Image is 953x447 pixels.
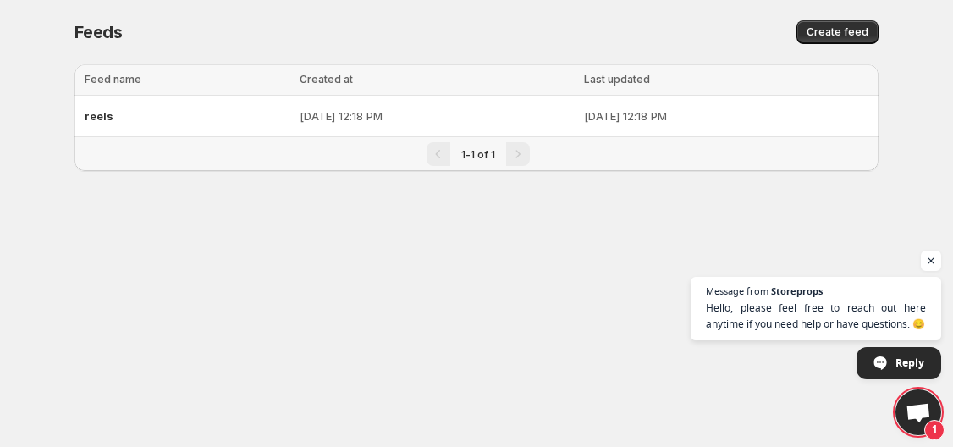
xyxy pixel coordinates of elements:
[771,286,823,295] span: Storeprops
[85,109,113,123] span: reels
[300,108,574,124] p: [DATE] 12:18 PM
[895,348,924,378] span: Reply
[706,286,768,295] span: Message from
[74,22,123,42] span: Feeds
[895,389,941,435] div: Open chat
[796,20,879,44] button: Create feed
[300,73,353,86] span: Created at
[74,136,879,171] nav: Pagination
[85,73,141,86] span: Feed name
[584,73,650,86] span: Last updated
[461,148,495,161] span: 1-1 of 1
[807,25,868,39] span: Create feed
[584,108,868,124] p: [DATE] 12:18 PM
[924,420,945,440] span: 1
[706,300,926,332] span: Hello, please feel free to reach out here anytime if you need help or have questions. 😊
